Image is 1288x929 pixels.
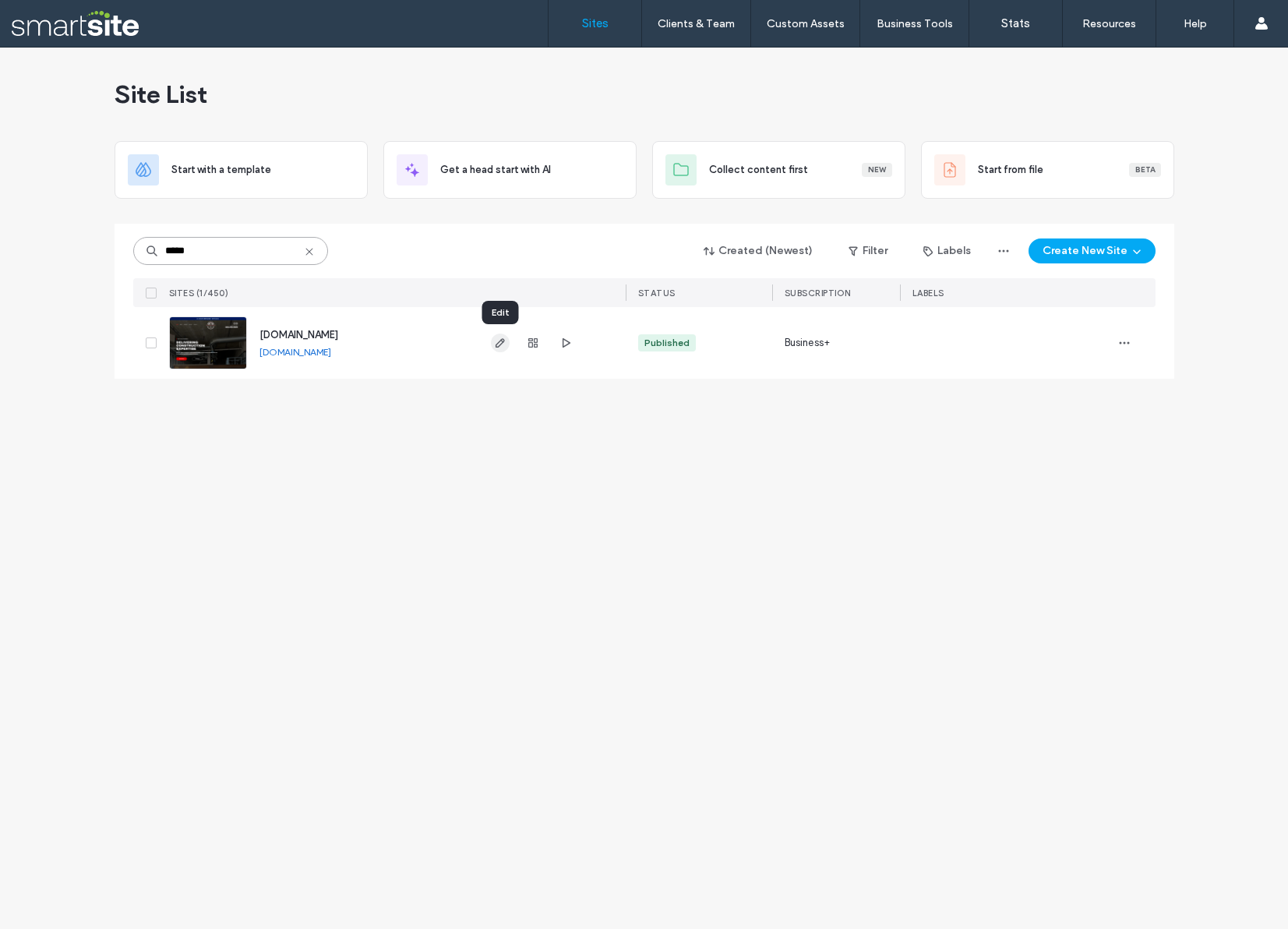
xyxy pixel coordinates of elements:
label: Resources [1082,17,1136,30]
span: Help [36,11,68,25]
div: Published [644,336,690,350]
span: Start from file [978,162,1043,178]
div: Beta [1129,163,1161,177]
div: Start with a template [115,141,368,199]
span: Business+ [785,335,831,351]
a: [DOMAIN_NAME] [259,346,331,358]
div: Start from fileBeta [921,141,1174,199]
span: STATUS [638,288,676,298]
span: Collect content first [709,162,808,178]
span: SUBSCRIPTION [785,288,851,298]
div: New [862,163,892,177]
label: Custom Assets [767,17,845,30]
div: Edit [482,301,519,324]
button: Create New Site [1029,238,1156,263]
label: Sites [582,16,609,30]
span: Start with a template [171,162,271,178]
label: Stats [1001,16,1030,30]
a: [DOMAIN_NAME] [259,329,338,341]
span: Get a head start with AI [440,162,551,178]
label: Clients & Team [658,17,735,30]
div: Get a head start with AI [383,141,637,199]
label: Business Tools [877,17,953,30]
span: LABELS [912,288,944,298]
button: Filter [833,238,903,263]
div: Collect content firstNew [652,141,905,199]
button: Created (Newest) [690,238,827,263]
span: SITES (1/450) [169,288,229,298]
span: Site List [115,79,207,110]
label: Help [1184,17,1207,30]
button: Labels [909,238,985,263]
